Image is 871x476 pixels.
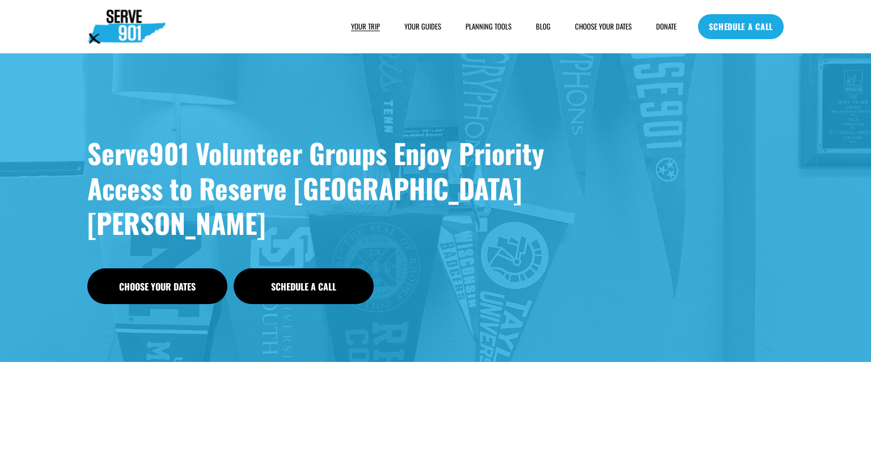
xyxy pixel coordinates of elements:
[234,268,374,305] a: Schedule a Call
[351,21,380,32] a: folder dropdown
[536,21,551,32] a: BLOG
[87,268,227,305] a: Choose Your Dates
[698,14,784,39] a: SCHEDULE A CALL
[351,22,380,32] span: YOUR TRIP
[575,21,632,32] a: CHOOSE YOUR DATES
[466,22,511,32] span: PLANNING TOOLS
[466,21,511,32] a: folder dropdown
[656,21,676,32] a: DONATE
[404,21,441,32] a: YOUR GUIDES
[87,133,551,243] strong: Serve901 Volunteer Groups Enjoy Priority Access to Reserve [GEOGRAPHIC_DATA][PERSON_NAME]
[87,10,166,44] img: Serve901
